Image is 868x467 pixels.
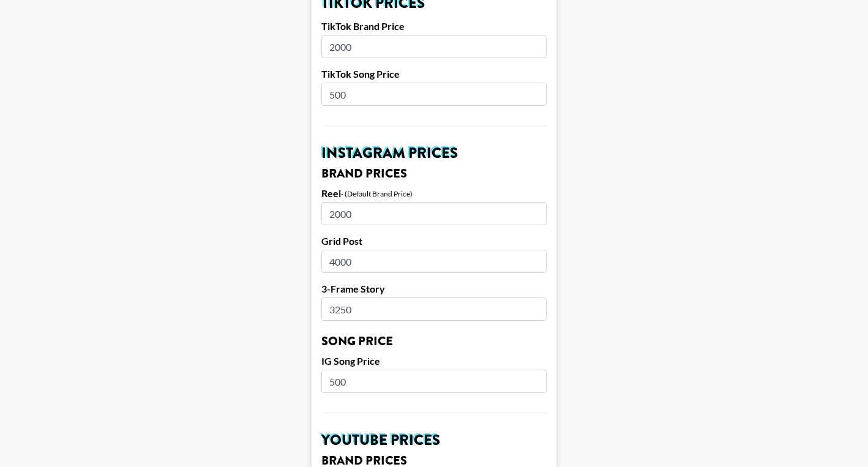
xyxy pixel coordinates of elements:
[321,355,547,367] label: IG Song Price
[321,146,547,160] h2: Instagram Prices
[321,283,547,295] label: 3-Frame Story
[321,455,547,467] h3: Brand Prices
[321,335,547,348] h3: Song Price
[321,187,341,200] label: Reel
[321,433,547,447] h2: YouTube Prices
[321,20,547,32] label: TikTok Brand Price
[341,189,413,198] div: - (Default Brand Price)
[321,235,547,247] label: Grid Post
[321,168,547,180] h3: Brand Prices
[321,68,547,80] label: TikTok Song Price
